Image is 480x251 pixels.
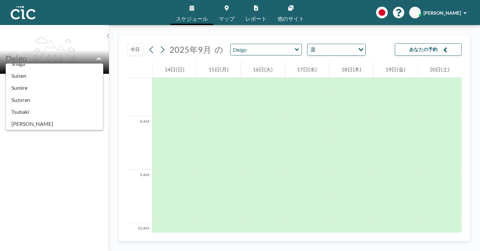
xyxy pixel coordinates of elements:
span: 他のサイト [277,16,304,21]
input: Deigo [6,54,97,63]
div: 9 AM [127,170,152,223]
div: 15日(月) [197,61,240,78]
div: 7 AM [127,63,152,116]
div: Sumire [6,82,103,94]
div: 8 AM [127,116,152,170]
span: MH [411,10,419,16]
div: 14日(日) [152,61,196,78]
input: Deigo [231,44,295,55]
span: レポート [245,16,267,21]
div: Search for option [308,44,365,55]
div: 19日(金) [373,61,417,78]
div: Shared Conference Room [6,130,103,142]
span: スケジュール [176,16,208,21]
span: [PERSON_NAME] [424,10,461,16]
span: 2025年9月 [169,44,211,54]
span: 週 [309,45,317,54]
span: 階：7 [5,64,19,70]
div: Tsubaki [6,106,103,118]
div: 20日(土) [418,61,462,78]
div: 16日(火) [241,61,285,78]
div: Shaga [6,58,103,70]
div: 18日(木) [329,61,373,78]
span: の [215,44,223,55]
div: Suzuran [6,94,103,106]
button: あなたの予約 [395,43,462,56]
div: 17日(水) [285,61,329,78]
img: organization-logo [11,6,35,19]
button: 今日 [127,43,143,56]
div: [PERSON_NAME] [6,118,103,130]
input: Search for option [318,45,354,54]
span: マップ [219,16,235,21]
div: Suisen [6,70,103,82]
